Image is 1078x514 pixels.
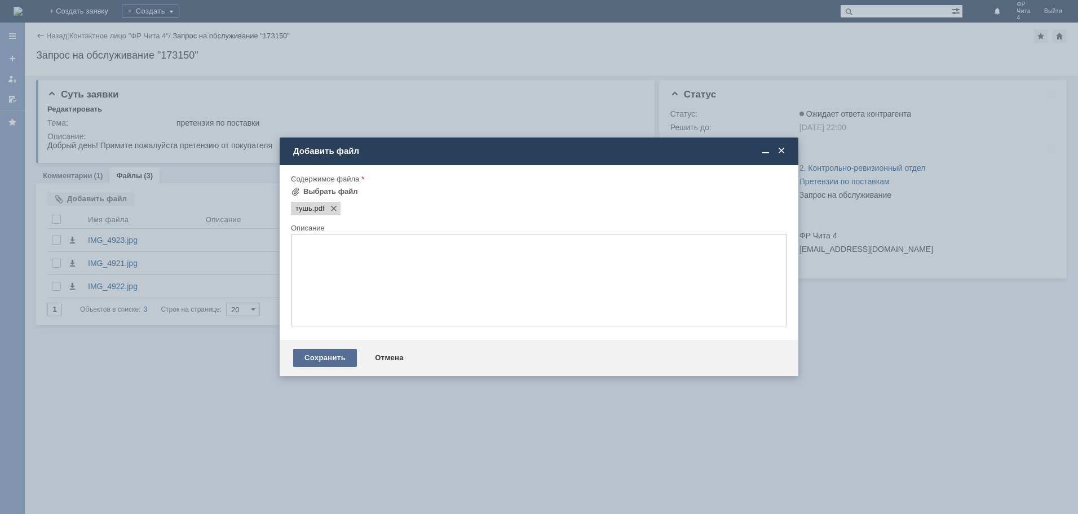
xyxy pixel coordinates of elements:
[312,204,325,213] span: тушь .pdf
[291,175,785,183] div: Содержимое файла
[291,224,785,232] div: Описание
[760,146,771,156] span: Свернуть (Ctrl + M)
[776,146,787,156] span: Закрыть
[295,204,312,213] span: тушь .pdf
[293,146,787,156] div: Добавить файл
[303,187,358,196] div: Выбрать файл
